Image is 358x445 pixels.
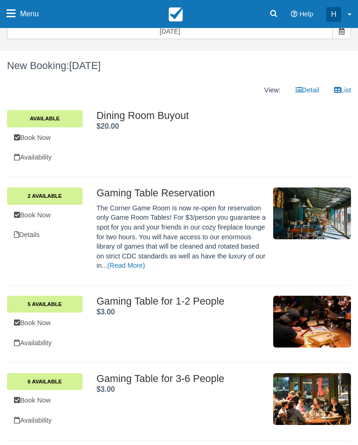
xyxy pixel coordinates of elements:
span: $20.00 [96,122,119,130]
span: [DATE] [69,60,101,71]
a: Details [7,225,83,244]
a: Availability [7,334,83,353]
a: Availability [7,148,83,167]
a: Book Now [7,206,83,225]
a: Book Now [7,313,83,333]
i: Help [291,11,297,17]
a: 6 Available [7,373,83,390]
h2: Gaming Table Reservation [96,188,266,199]
img: M29-1 [273,373,351,425]
img: checkfront-main-nav-mini-logo.png [169,7,183,21]
h2: Gaming Table for 3-6 People [96,373,266,384]
h2: Gaming Table for 1-2 People [96,296,266,307]
a: Availability [7,411,83,430]
a: Book Now [7,391,83,410]
img: M28-1 [273,296,351,348]
h1: New Booking: [7,60,351,71]
p: The Corner Game Room is now re-open for reservation only Game Room Tables! For $3/person you guar... [96,203,266,271]
strong: Price: $3 [96,385,115,393]
div: H [326,7,341,22]
strong: Price: $3 [96,308,115,316]
a: 2 Available [7,188,83,204]
a: Available [7,110,83,127]
a: Detail [289,81,326,100]
span: Help [299,10,313,18]
h2: Dining Room Buyout [96,110,351,121]
span: $3.00 [96,308,115,316]
a: List [327,81,358,100]
li: View: [257,81,288,100]
a: (Read More) [107,262,145,269]
a: Book Now [7,128,83,147]
span: $3.00 [96,385,115,393]
img: M25-1 [273,188,351,239]
strong: Price: $20 [96,122,119,130]
a: 5 Available [7,296,83,313]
